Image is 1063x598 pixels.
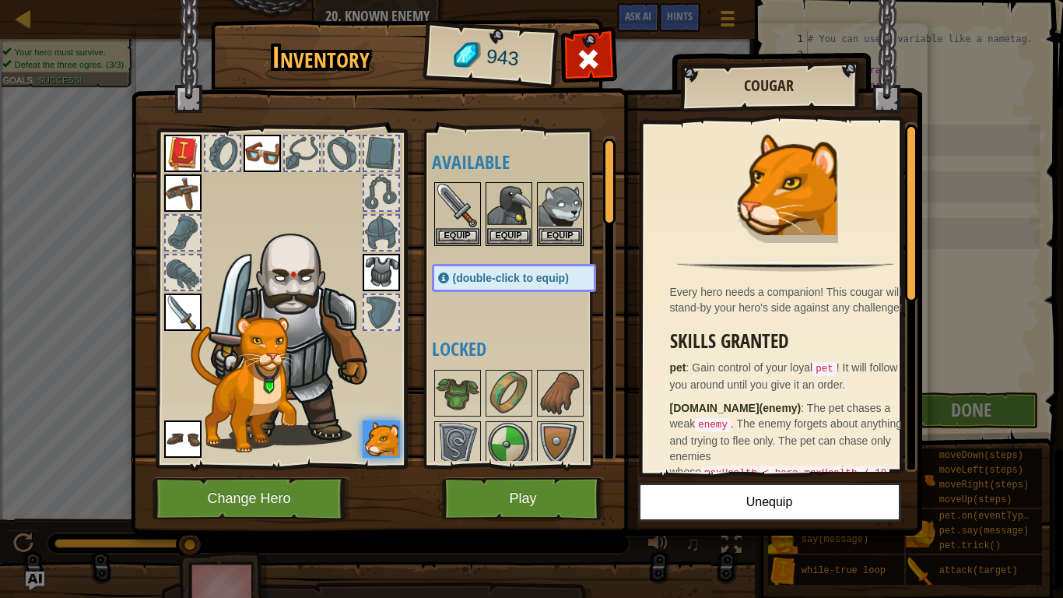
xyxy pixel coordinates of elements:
img: goliath_hair.png [203,219,394,445]
img: portrait.png [363,420,400,458]
div: Sort A > Z [6,6,1057,20]
div: Sort New > Old [6,20,1057,34]
img: portrait.png [164,420,202,458]
h3: Skills Granted [670,331,910,352]
code: maxHealth < hero.maxHealth / 10 [701,466,889,480]
button: Equip [436,228,479,244]
img: portrait.png [436,423,479,466]
img: portrait.png [735,134,837,235]
img: portrait.png [164,294,202,331]
span: 943 [485,43,520,73]
img: portrait.png [539,184,582,227]
h4: Available [432,152,627,172]
div: Rename [6,90,1057,104]
img: portrait.png [436,184,479,227]
img: portrait.png [164,135,202,172]
span: : [686,361,693,374]
span: Gain control of your loyal ! It will follow you around until you give it an order. [670,361,898,391]
strong: [DOMAIN_NAME](enemy) [670,402,802,414]
button: Equip [539,228,582,244]
img: portrait.png [436,371,479,415]
img: cougar-paper-dolls.png [191,317,296,452]
img: hr.png [677,262,893,272]
img: portrait.png [539,371,582,415]
img: portrait.png [363,254,400,291]
strong: pet [670,361,686,374]
span: (double-click to equip) [453,272,569,284]
div: Every hero needs a companion! This cougar will stand-by your hero's side against any challenge! [670,284,910,315]
img: portrait.png [487,184,531,227]
img: portrait.png [244,135,281,172]
div: Move To ... [6,104,1057,118]
img: portrait.png [487,371,531,415]
div: Options [6,62,1057,76]
button: Play [442,477,605,520]
h1: Inventory [222,41,420,74]
button: Equip [487,228,531,244]
div: Delete [6,48,1057,62]
h2: Cougar [696,77,842,94]
button: Unequip [638,483,901,522]
span: : [801,402,807,414]
h4: Locked [432,339,627,359]
button: Change Hero [153,477,350,520]
code: enemy [695,418,731,432]
span: The pet chases a weak . The enemy forgets about anything and trying to flee only. The pet can cha... [670,402,902,478]
code: pet [812,362,837,376]
div: Move To ... [6,34,1057,48]
img: portrait.png [539,423,582,466]
div: Sign out [6,76,1057,90]
img: portrait.png [164,174,202,212]
img: portrait.png [487,423,531,466]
